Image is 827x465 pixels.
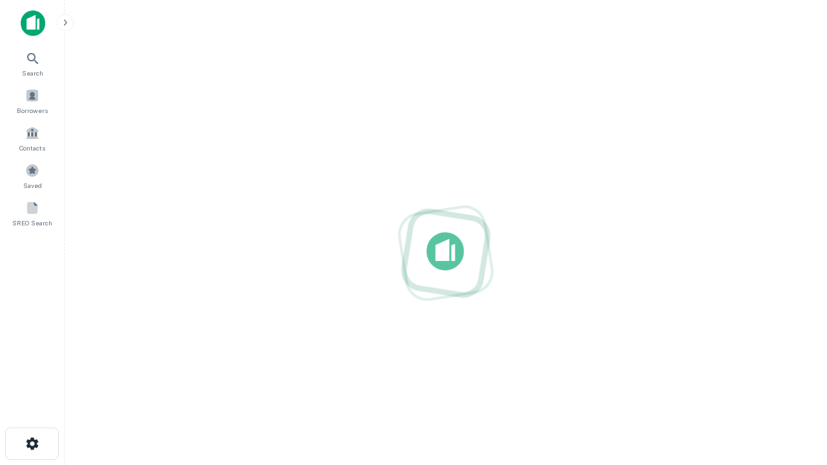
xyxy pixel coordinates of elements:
a: Contacts [4,121,61,156]
a: Search [4,46,61,81]
span: SREO Search [12,218,52,228]
span: Search [22,68,43,78]
span: Saved [23,180,42,191]
span: Contacts [19,143,45,153]
span: Borrowers [17,105,48,116]
a: Borrowers [4,83,61,118]
a: Saved [4,158,61,193]
a: SREO Search [4,196,61,231]
img: capitalize-icon.png [21,10,45,36]
iframe: Chat Widget [762,362,827,424]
